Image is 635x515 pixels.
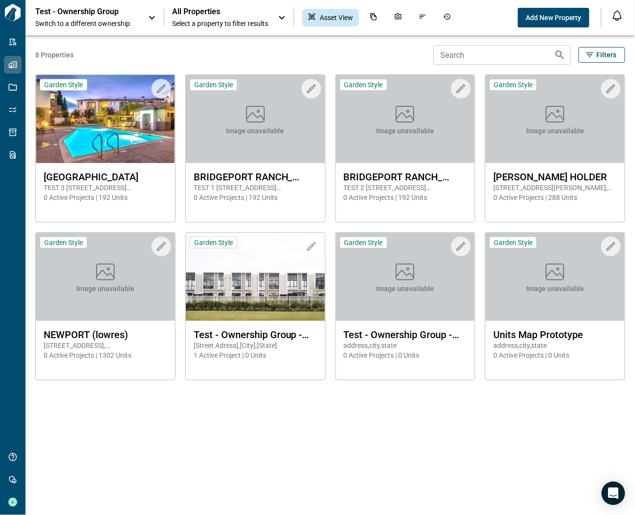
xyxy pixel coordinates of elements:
[227,126,284,136] span: Image unavailable
[320,13,353,23] span: Asset View
[493,193,617,202] span: 0 Active Projects | 288 Units
[35,7,124,17] p: Test - Ownership Group
[493,341,617,350] span: address , city , state
[194,171,317,183] span: BRIDGEPORT RANCH_ TEST.1
[44,341,167,350] span: [STREET_ADDRESS] , [GEOGRAPHIC_DATA] , CA
[437,9,457,26] div: Job History
[302,9,359,26] div: Asset View
[494,80,533,89] span: Garden Style
[550,45,570,65] button: Search properties
[44,171,167,183] span: [GEOGRAPHIC_DATA]
[344,171,467,183] span: BRIDGEPORT RANCH_ TEST.2
[344,341,467,350] span: address , city , state
[44,329,167,341] span: NEWPORT (lowres)
[172,19,268,28] span: Select a property to filter results
[194,80,233,89] span: Garden Style
[413,9,432,26] div: Issues & Info
[602,482,625,505] div: Open Intercom Messenger
[44,80,83,89] span: Garden Style
[44,238,83,247] span: Garden Style
[493,171,617,183] span: [PERSON_NAME] HOLDER
[44,183,167,193] span: TEST 3 [STREET_ADDRESS][PERSON_NAME] , Vallejo , CA
[36,75,175,163] img: property-asset
[194,183,317,193] span: TEST 1 [STREET_ADDRESS][PERSON_NAME] , Vallejo , CA
[344,329,467,341] span: Test - Ownership Group - Property II
[526,13,582,23] span: Add New Property
[376,284,434,294] span: Image unavailable
[186,233,325,321] img: property-asset
[376,126,434,136] span: Image unavailable
[35,50,430,60] span: 8 Properties
[172,7,268,17] span: All Properties
[44,350,167,360] span: 0 Active Projects | 1302 Units
[344,193,467,202] span: 0 Active Projects | 192 Units
[44,193,167,202] span: 0 Active Projects | 192 Units
[518,8,589,27] button: Add New Property
[597,50,617,60] span: Filters
[493,329,617,341] span: Units Map Prototype
[493,183,617,193] span: [STREET_ADDRESS][PERSON_NAME] , [GEOGRAPHIC_DATA] , TN
[194,329,317,341] span: Test - Ownership Group - Property
[344,238,383,247] span: Garden Style
[494,238,533,247] span: Garden Style
[194,238,233,247] span: Garden Style
[526,126,584,136] span: Image unavailable
[194,193,317,202] span: 0 Active Projects | 192 Units
[610,8,625,24] button: Open notification feed
[493,350,617,360] span: 0 Active Projects | 0 Units
[35,19,138,28] span: Switch to a different ownership
[364,9,383,26] div: Documents
[526,284,584,294] span: Image unavailable
[194,350,317,360] span: 1 Active Project | 0 Units
[76,284,134,294] span: Image unavailable
[344,183,467,193] span: TEST 2 [STREET_ADDRESS][PERSON_NAME] , city , state
[388,9,408,26] div: Photos
[344,80,383,89] span: Garden Style
[344,350,467,360] span: 0 Active Projects | 0 Units
[194,341,317,350] span: [Street Adress] , [City] , [State]
[579,47,625,63] button: Filters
